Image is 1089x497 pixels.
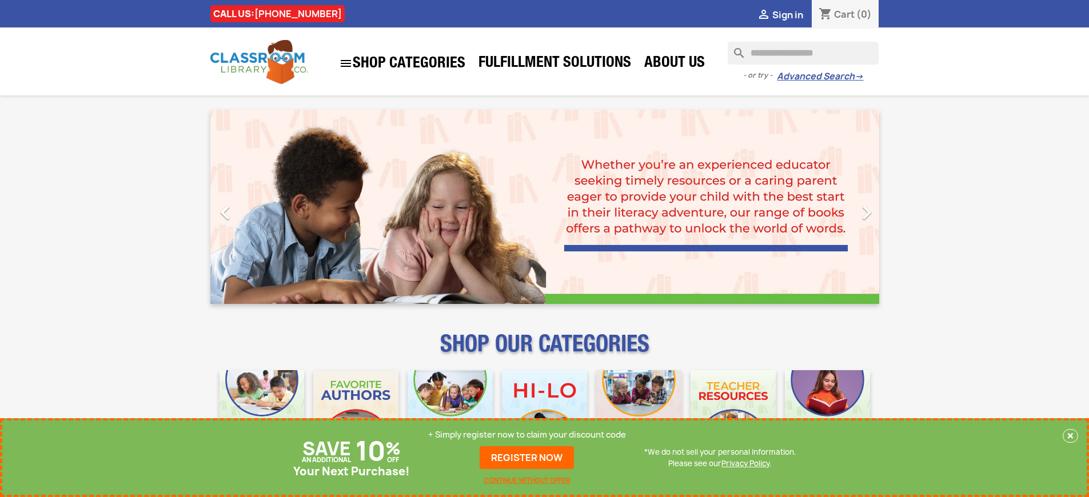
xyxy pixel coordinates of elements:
img: Classroom Library Company [210,40,308,84]
i:  [852,198,881,227]
a:  Sign in [757,9,803,21]
img: CLC_Fiction_Nonfiction_Mobile.jpg [596,370,681,455]
p: SHOP OUR CATEGORIES [210,340,879,361]
input: Search [728,42,879,65]
i:  [339,57,353,70]
a: Previous [210,110,311,304]
span: Cart [834,8,855,21]
ul: Carousel container [210,110,879,304]
img: CLC_Bulk_Mobile.jpg [220,370,305,455]
img: CLC_Phonics_And_Decodables_Mobile.jpg [408,370,493,455]
img: CLC_Teacher_Resources_Mobile.jpg [691,370,776,455]
i: search [728,42,741,55]
i:  [757,9,771,22]
a: [PHONE_NUMBER] [254,7,342,20]
i: shopping_cart [819,8,832,22]
a: Next [779,110,879,304]
a: SHOP CATEGORIES [333,51,471,76]
span: - or try - [743,70,777,81]
img: CLC_Favorite_Authors_Mobile.jpg [313,370,398,455]
span: (0) [856,8,872,21]
img: CLC_Dyslexia_Mobile.jpg [785,370,870,455]
a: About Us [639,53,711,75]
a: Advanced Search→ [777,71,863,82]
span: → [855,71,863,82]
i:  [211,198,240,227]
a: Fulfillment Solutions [473,53,637,75]
span: Sign in [772,9,803,21]
div: CALL US: [210,5,345,22]
img: CLC_HiLo_Mobile.jpg [502,370,587,455]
